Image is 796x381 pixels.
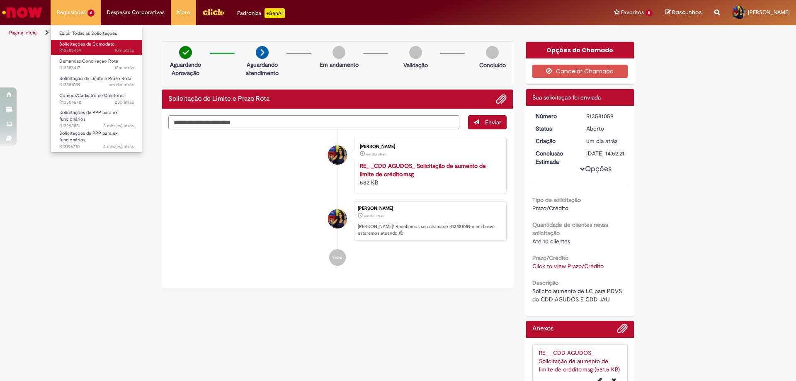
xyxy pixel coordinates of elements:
dt: Criação [529,137,580,145]
p: Concluído [479,61,506,69]
span: R13586469 [59,47,134,54]
span: um dia atrás [109,82,134,88]
dt: Número [529,112,580,120]
time: 30/09/2025 11:52:16 [586,137,617,145]
a: Aberto R13504672 : Compra/Cadastro de Coletores [51,91,142,107]
div: 582 KB [360,162,498,187]
dt: Conclusão Estimada [529,149,580,166]
span: Solicitações de Comodato [59,41,115,47]
div: [DATE] 14:52:21 [586,149,625,158]
button: Adicionar anexos [496,94,507,104]
span: Solicitações de PPP para ex funcionários [59,130,118,143]
p: Aguardando atendimento [242,61,282,77]
ul: Trilhas de página [6,25,524,41]
a: Aberto R13196710 : Solicitações de PPP para ex funcionários [51,129,142,147]
a: RE_ _CDD AGUDOS_ Solicitação de aumento de limite de crédito.msg [360,162,486,178]
div: [PERSON_NAME] [360,144,498,149]
a: Click to view Prazo/Crédito [532,262,604,270]
span: 4 mês(es) atrás [103,143,134,150]
p: Em andamento [320,61,359,69]
p: +GenAi [265,8,285,18]
span: Demandas Conciliação Rota [59,58,118,64]
span: Prazo/Crédito [532,204,568,212]
span: 5 [646,10,653,17]
span: R13293851 [59,123,134,129]
span: Sua solicitação foi enviada [532,94,601,101]
img: click_logo_yellow_360x200.png [202,6,225,18]
span: 10m atrás [114,47,134,53]
img: arrow-next.png [256,46,269,59]
dt: Status [529,124,580,133]
img: img-circle-grey.png [332,46,345,59]
button: Cancelar Chamado [532,65,628,78]
a: Exibir Todas as Solicitações [51,29,142,38]
div: [PERSON_NAME] [358,206,502,211]
span: R13586417 [59,65,134,71]
span: R13504672 [59,99,134,106]
img: img-circle-grey.png [486,46,499,59]
a: Aberto R13586417 : Demandas Conciliação Rota [51,57,142,72]
span: Enviar [485,119,501,126]
h2: Anexos [532,325,553,332]
span: Solicito aumento de LC para PDVS do CDD AGUDOS E CDD JAU [532,287,624,303]
b: Tipo de solicitação [532,196,581,204]
p: Aguardando Aprovação [165,61,206,77]
b: Prazo/Crédito [532,254,568,262]
li: Ana Caroline Menossi [168,201,507,241]
div: Aberto [586,124,625,133]
div: 30/09/2025 11:52:16 [586,137,625,145]
time: 30/09/2025 11:52:16 [364,214,384,218]
span: More [177,8,190,17]
span: R13581059 [59,82,134,88]
span: um dia atrás [366,152,386,157]
img: check-circle-green.png [179,46,192,59]
span: Requisições [57,8,86,17]
div: Padroniza [237,8,285,18]
span: Compra/Cadastro de Coletores [59,92,124,99]
span: [PERSON_NAME] [748,9,790,16]
a: Aberto R13586469 : Solicitações de Comodato [51,40,142,55]
span: 6 [87,10,95,17]
time: 01/10/2025 14:54:37 [114,47,134,53]
b: Quantidade de clientes nessa solicitação [532,221,608,237]
time: 15/07/2025 09:43:04 [103,123,134,129]
time: 01/10/2025 14:46:39 [114,65,134,71]
div: Ana Caroline Menossi [328,146,347,165]
span: Solicitações de PPP para ex funcionários [59,109,118,122]
span: um dia atrás [586,137,617,145]
ul: Histórico de tíquete [168,129,507,274]
time: 30/09/2025 11:52:18 [109,82,134,88]
span: Despesas Corporativas [107,8,165,17]
div: Ana Caroline Menossi [328,209,347,228]
img: img-circle-grey.png [409,46,422,59]
div: R13581059 [586,112,625,120]
span: 3 mês(es) atrás [103,123,134,129]
span: Rascunhos [672,8,702,16]
a: Aberto R13581059 : Solicitação de Limite e Prazo Rota [51,74,142,90]
span: Até 10 clientes [532,238,570,245]
a: Página inicial [9,29,38,36]
time: 30/09/2025 11:52:00 [366,152,386,157]
img: ServiceNow [1,4,44,21]
time: 09/09/2025 09:31:48 [115,99,134,105]
time: 18/06/2025 10:44:24 [103,143,134,150]
p: Validação [403,61,428,69]
a: Aberto R13293851 : Solicitações de PPP para ex funcionários [51,108,142,126]
button: Adicionar anexos [617,323,628,338]
span: Favoritos [621,8,644,17]
span: 18m atrás [114,65,134,71]
h2: Solicitação de Limite e Prazo Rota Histórico de tíquete [168,95,269,103]
span: 23d atrás [115,99,134,105]
p: [PERSON_NAME]! Recebemos seu chamado R13581059 e em breve estaremos atuando. [358,223,502,236]
ul: Requisições [51,25,142,153]
div: Opções do Chamado [526,42,634,58]
a: Rascunhos [665,9,702,17]
a: RE_ _CDD AGUDOS_ Solicitação de aumento de limite de crédito.msg (581.5 KB) [539,349,620,373]
span: Solicitação de Limite e Prazo Rota [59,75,131,82]
button: Enviar [468,115,507,129]
textarea: Digite sua mensagem aqui... [168,115,459,129]
span: um dia atrás [364,214,384,218]
span: R13196710 [59,143,134,150]
b: Descrição [532,279,558,286]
